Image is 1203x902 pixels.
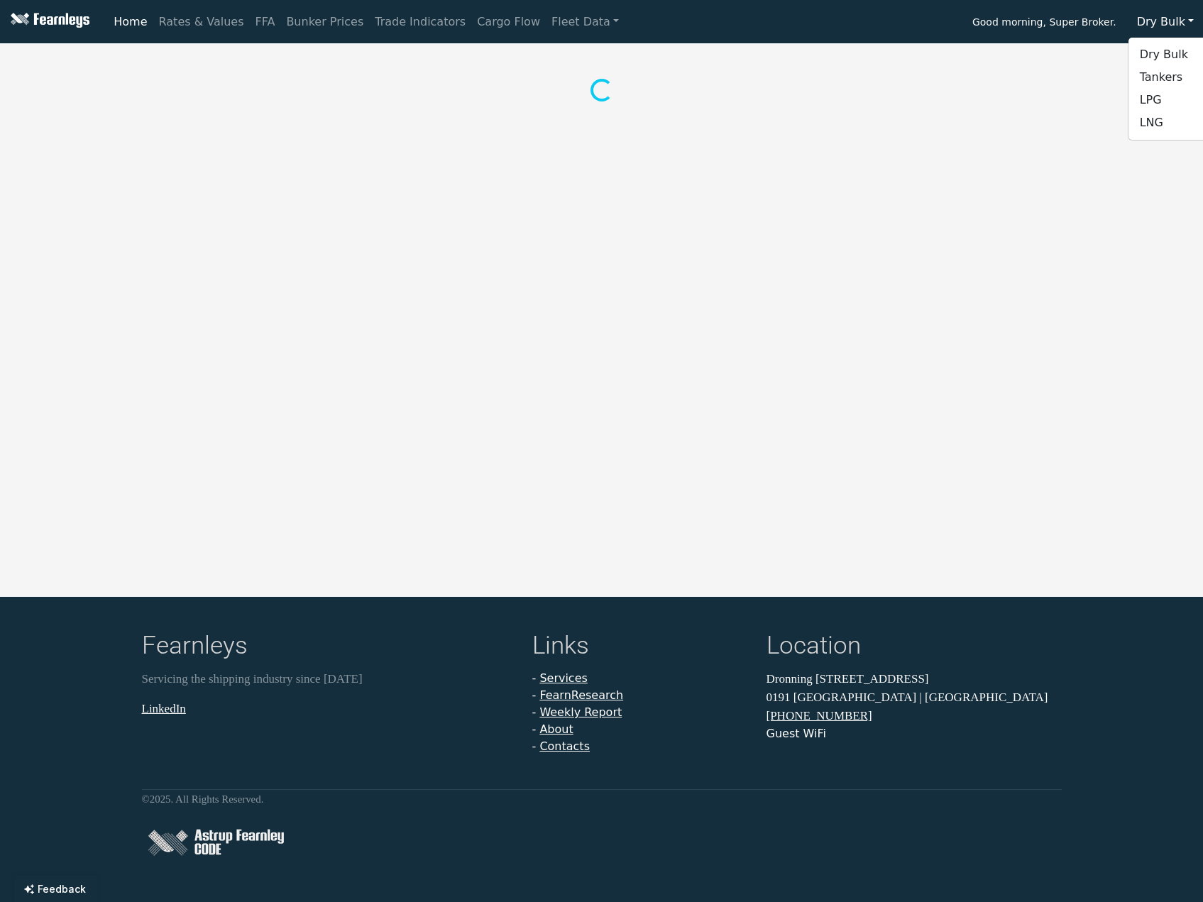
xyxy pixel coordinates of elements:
[539,705,622,719] a: Weekly Report
[153,8,250,36] a: Rates & Values
[539,688,623,702] a: FearnResearch
[142,631,515,664] h4: Fearnleys
[532,670,749,687] li: -
[142,670,515,688] p: Servicing the shipping industry since [DATE]
[142,793,264,805] small: © 2025 . All Rights Reserved.
[539,671,587,685] a: Services
[532,687,749,704] li: -
[972,11,1116,35] span: Good morning, Super Broker.
[250,8,281,36] a: FFA
[1128,9,1203,35] button: Dry Bulk
[767,670,1062,688] p: Dronning [STREET_ADDRESS]
[369,8,471,36] a: Trade Indicators
[532,738,749,755] li: -
[546,8,625,36] a: Fleet Data
[280,8,369,36] a: Bunker Prices
[532,704,749,721] li: -
[108,8,153,36] a: Home
[532,721,749,738] li: -
[767,631,1062,664] h4: Location
[767,725,826,742] button: Guest WiFi
[7,13,89,31] img: Fearnleys Logo
[539,722,573,736] a: About
[471,8,546,36] a: Cargo Flow
[142,701,186,715] a: LinkedIn
[532,631,749,664] h4: Links
[767,709,872,722] a: [PHONE_NUMBER]
[767,688,1062,706] p: 0191 [GEOGRAPHIC_DATA] | [GEOGRAPHIC_DATA]
[539,739,590,753] a: Contacts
